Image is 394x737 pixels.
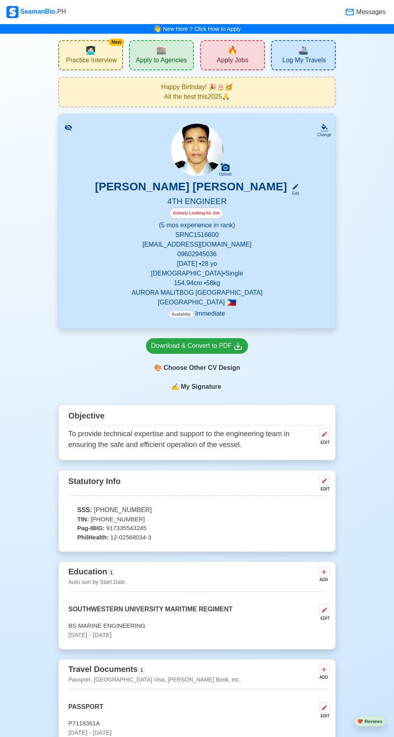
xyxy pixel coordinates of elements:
[68,533,326,542] p: 12-02568034-3
[68,288,326,298] p: AURORA MALITBOG [GEOGRAPHIC_DATA]
[68,220,326,230] p: (5 mos experience in rank)
[109,39,124,46] div: New
[77,533,109,542] span: PhilHealth:
[86,44,96,56] span: interview
[357,719,363,724] span: heart
[146,338,248,354] a: Download & Convert to PDF
[68,298,326,307] p: [GEOGRAPHIC_DATA]
[68,524,326,533] p: 917335543245
[68,702,103,719] p: PASSPORT
[68,474,326,496] div: Statutory Info
[68,196,326,208] h5: 4TH ENGINEER
[289,190,299,196] div: Edit
[318,674,328,680] div: ADD
[67,82,327,92] div: Happy Birthday!
[6,6,66,18] div: SeamanBio
[68,408,326,425] div: Objective
[228,44,238,56] span: new
[171,382,179,392] span: sign
[109,570,114,576] span: 1
[355,7,386,17] span: Messages
[219,172,232,177] div: Upload
[169,208,224,219] div: Actively Looking for Job
[154,363,162,373] span: paint
[318,577,328,583] div: ADD
[298,44,308,56] span: travel
[156,44,166,56] span: agencies
[354,716,386,727] button: heartReviews
[67,92,327,102] div: All the best this 2025 🙏
[68,278,326,288] p: 154.94 cm • 58 kg
[68,505,326,515] p: [PHONE_NUMBER]
[68,631,326,640] p: [DATE] - [DATE]
[139,667,144,674] span: 1
[55,8,66,15] span: .PH
[316,615,330,621] div: EDIT
[68,621,326,631] p: BS MARINE ENGINEERING
[68,269,326,278] p: [DEMOGRAPHIC_DATA] • Single
[316,713,330,719] div: EDIT
[146,360,248,376] div: Choose Other CV Design
[68,230,326,240] p: SRN C1516600
[68,676,241,684] p: Passport, [GEOGRAPHIC_DATA] Visa, [PERSON_NAME] Book, etc.
[136,56,187,66] span: Apply to Agencies
[77,515,89,524] span: TIN:
[95,180,287,196] h3: [PERSON_NAME] [PERSON_NAME]
[317,132,331,138] div: Change
[179,382,223,392] span: My Signature
[282,56,326,66] span: Log My Travels
[68,578,127,586] p: Auto sort by Start Date.
[68,604,233,621] p: SOUTHWESTERN UNIVERSITY MARITIME REGIMENT
[68,429,316,450] p: To provide technical expertise and support to the engineering team in ensuring the safe and effic...
[169,311,193,318] span: Availability
[66,56,117,66] span: Practice Interview
[77,505,92,515] span: SSS:
[6,6,18,18] img: Logo
[316,486,330,492] div: EDIT
[77,524,105,533] span: Pag-IBIG:
[209,84,233,90] span: icons
[151,23,163,35] span: bell
[68,259,326,269] p: [DATE] • 28 yo
[151,341,243,351] div: Download & Convert to PDF
[68,249,326,259] p: 09602945036
[217,56,248,66] span: Apply Jobs
[68,240,326,249] p: [EMAIL_ADDRESS][DOMAIN_NAME]
[227,299,236,306] span: 🇵🇭
[68,515,326,524] p: [PHONE_NUMBER]
[163,26,241,32] a: New Here ? Click How to Apply
[316,439,330,445] div: EDIT
[68,567,107,576] span: Education
[68,665,137,674] span: Travel Documents
[68,719,326,728] p: P7118361A
[169,309,225,318] p: Immediate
